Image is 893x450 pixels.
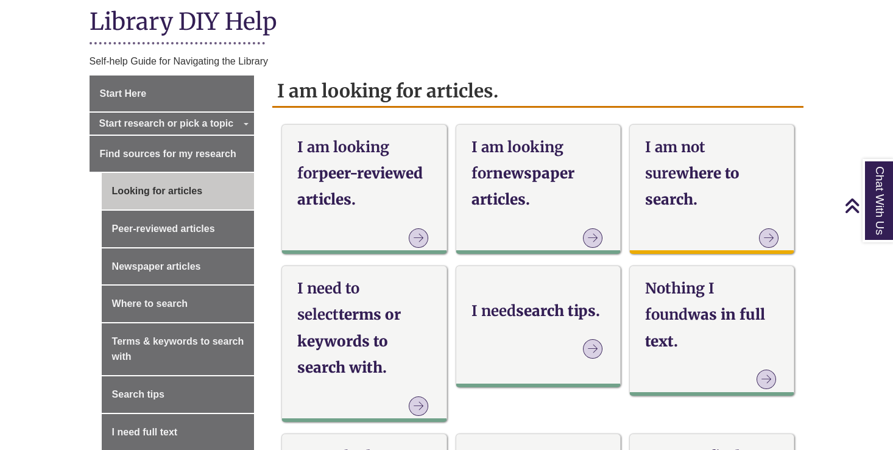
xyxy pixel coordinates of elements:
[100,88,146,99] span: Start Here
[297,275,431,381] h3: terms or keywords to search with.
[272,76,803,108] h2: I am looking for articles.
[471,301,516,320] strong: I need
[471,138,563,183] strong: I am looking for
[471,134,605,251] a: I am looking fornewspaper articles.
[102,248,255,285] a: Newspaper articles
[297,275,431,418] a: I need to selectterms or keywords to search with.
[645,275,778,354] h3: was in full text.
[297,134,431,213] h3: peer-reviewed articles.
[102,323,255,375] a: Terms & keywords to search with
[645,275,778,392] a: Nothing I foundwas in full text.
[297,134,431,251] a: I am looking forpeer-reviewed articles.
[297,138,389,183] strong: I am looking for
[645,279,715,324] strong: Nothing I found
[102,376,255,413] a: Search tips
[844,197,890,214] a: Back to Top
[645,138,705,183] strong: I am not sure
[645,134,778,213] h3: where to search.
[90,113,255,135] a: Start research or pick a topic
[471,134,605,213] h3: newspaper articles.
[645,134,778,251] a: I am not surewhere to search.
[471,298,605,362] a: I needsearch tips.
[90,136,255,172] a: Find sources for my research
[297,279,359,324] strong: I need to select
[102,286,255,322] a: Where to search
[100,149,236,159] span: Find sources for my research
[90,7,804,39] h1: Library DIY Help
[102,211,255,247] a: Peer-reviewed articles
[90,56,269,66] span: Self-help Guide for Navigating the Library
[90,76,255,112] a: Start Here
[471,298,605,324] h3: search tips.
[102,173,255,209] a: Looking for articles
[99,118,234,128] span: Start research or pick a topic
